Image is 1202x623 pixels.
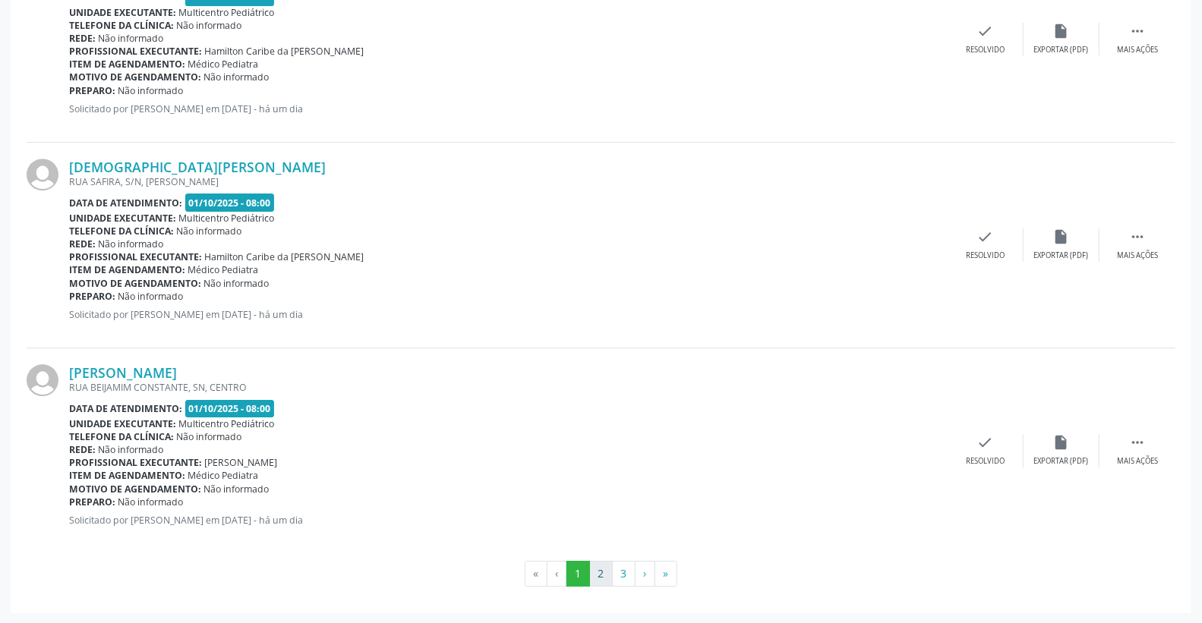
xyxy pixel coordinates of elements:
span: Não informado [177,19,242,32]
span: Não informado [204,71,270,83]
b: Preparo: [69,84,115,97]
button: Go to page 2 [589,561,613,587]
b: Unidade executante: [69,6,176,19]
a: [PERSON_NAME] [69,364,177,381]
b: Motivo de agendamento: [69,483,201,496]
span: 01/10/2025 - 08:00 [185,194,275,211]
b: Data de atendimento: [69,197,182,209]
b: Item de agendamento: [69,263,185,276]
b: Profissional executante: [69,456,202,469]
div: Exportar (PDF) [1034,456,1089,467]
b: Motivo de agendamento: [69,277,201,290]
span: Hamilton Caribe da [PERSON_NAME] [205,45,364,58]
i: check [977,23,994,39]
div: Mais ações [1117,250,1158,261]
span: Não informado [99,238,164,250]
b: Profissional executante: [69,45,202,58]
button: Go to next page [635,561,655,587]
div: Resolvido [966,456,1005,467]
span: Não informado [99,443,164,456]
b: Telefone da clínica: [69,430,174,443]
b: Telefone da clínica: [69,19,174,32]
b: Rede: [69,32,96,45]
span: Hamilton Caribe da [PERSON_NAME] [205,250,364,263]
p: Solicitado por [PERSON_NAME] em [DATE] - há um dia [69,514,948,527]
span: [PERSON_NAME] [205,456,278,469]
button: Go to page 1 [566,561,590,587]
div: Resolvido [966,250,1005,261]
p: Solicitado por [PERSON_NAME] em [DATE] - há um dia [69,308,948,321]
b: Item de agendamento: [69,58,185,71]
span: Não informado [177,430,242,443]
b: Motivo de agendamento: [69,71,201,83]
i: check [977,228,994,245]
span: Multicentro Pediátrico [179,212,275,225]
img: img [27,364,58,396]
b: Rede: [69,238,96,250]
span: Médico Pediatra [188,263,259,276]
i:  [1129,23,1146,39]
div: Mais ações [1117,45,1158,55]
div: RUA BEIJAMIM CONSTANTE, SN, CENTRO [69,381,948,394]
span: Médico Pediatra [188,469,259,482]
div: Resolvido [966,45,1005,55]
span: Não informado [99,32,164,45]
b: Rede: [69,443,96,456]
span: 01/10/2025 - 08:00 [185,400,275,417]
span: Multicentro Pediátrico [179,6,275,19]
span: Não informado [118,290,184,303]
span: Não informado [204,483,270,496]
span: Não informado [118,496,184,508]
img: img [27,159,58,190]
i:  [1129,434,1146,451]
b: Preparo: [69,290,115,303]
button: Go to last page [655,561,677,587]
div: RUA SAFIRA, S/N, [PERSON_NAME] [69,175,948,188]
p: Solicitado por [PERSON_NAME] em [DATE] - há um dia [69,102,948,115]
span: Médico Pediatra [188,58,259,71]
a: [DEMOGRAPHIC_DATA][PERSON_NAME] [69,159,326,175]
i: insert_drive_file [1053,434,1070,451]
span: Não informado [118,84,184,97]
div: Exportar (PDF) [1034,45,1089,55]
b: Unidade executante: [69,212,176,225]
i: insert_drive_file [1053,23,1070,39]
b: Profissional executante: [69,250,202,263]
b: Data de atendimento: [69,402,182,415]
i: insert_drive_file [1053,228,1070,245]
b: Preparo: [69,496,115,508]
span: Multicentro Pediátrico [179,417,275,430]
ul: Pagination [27,561,1175,587]
div: Mais ações [1117,456,1158,467]
b: Unidade executante: [69,417,176,430]
b: Item de agendamento: [69,469,185,482]
b: Telefone da clínica: [69,225,174,238]
i: check [977,434,994,451]
span: Não informado [204,277,270,290]
div: Exportar (PDF) [1034,250,1089,261]
span: Não informado [177,225,242,238]
button: Go to page 3 [612,561,636,587]
i:  [1129,228,1146,245]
